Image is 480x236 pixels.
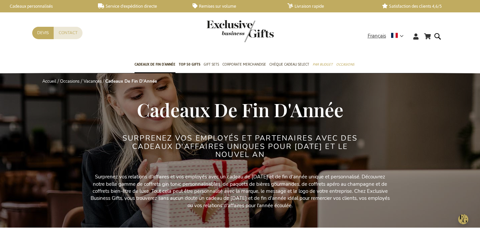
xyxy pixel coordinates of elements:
[368,32,386,40] span: Français
[313,61,333,68] span: Par budget
[54,27,83,39] a: Contact
[193,3,276,9] a: Remises sur volume
[98,3,182,9] a: Service d'expédition directe
[222,61,266,68] span: Corporate Merchandise
[3,3,87,9] a: Cadeaux personnalisés
[84,78,102,84] a: Vacances
[368,32,408,40] div: Français
[89,173,391,209] p: Surprenez vos relations d'affaires et vos employés avec un cadeau de [DATE] et de fin d'année uni...
[207,20,240,42] a: store logo
[382,3,466,9] a: Satisfaction des clients 4,6/5
[42,78,56,84] a: Accueil
[114,134,366,159] h2: Surprenez VOS EMPLOYÉS ET PARTENAIRES avec des cadeaux d'affaires UNIQUES POUR [DATE] ET LE NOUVE...
[60,78,79,84] a: Occasions
[207,20,274,42] img: Exclusive Business gifts logo
[32,27,54,39] a: Devis
[137,97,343,122] span: Cadeaux De Fin D'Année
[105,78,157,84] strong: Cadeaux De Fin D'Année
[287,3,371,9] a: Livraison rapide
[204,61,219,68] span: Gift Sets
[179,61,200,68] span: TOP 50 Gifts
[269,61,309,68] span: Chèque Cadeau Select
[135,61,175,68] span: Cadeaux de fin d’année
[336,61,354,68] span: Occasions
